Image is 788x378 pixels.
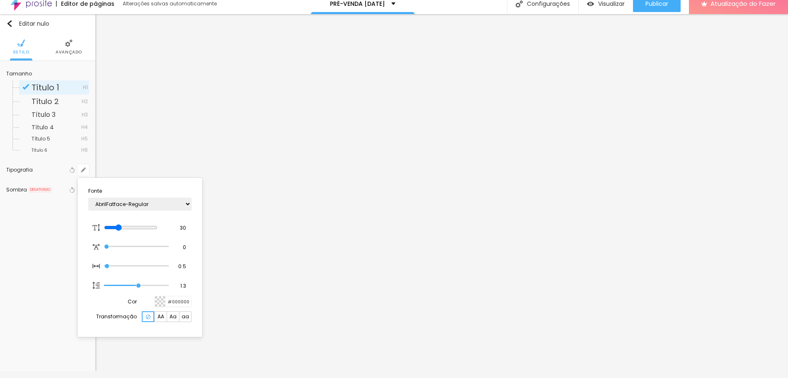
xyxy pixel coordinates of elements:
img: Espaçamento entre linhas de ícones [92,282,100,289]
font: Transformação [96,313,137,320]
img: Espaçamento entre letras de ícones [92,243,100,251]
img: Tamanho da fonte do ícone [92,224,100,231]
font: AA [158,313,164,320]
font: aa [182,313,189,320]
img: Tamanho da fonte do ícone [92,262,100,270]
font: Cor [128,298,137,305]
font: Aa [170,313,177,320]
font: Fonte [88,187,102,194]
img: Ícone [146,315,150,319]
